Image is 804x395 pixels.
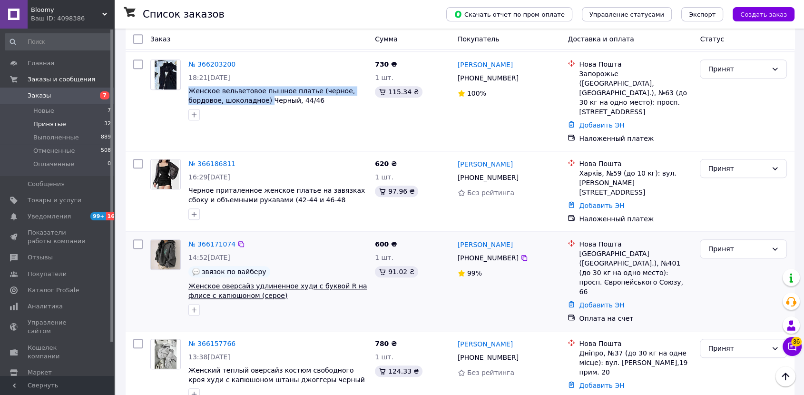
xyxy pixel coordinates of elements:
span: 7 [100,91,109,99]
a: Фото товару [150,239,181,270]
div: Принят [708,244,767,254]
span: Управление сайтом [28,318,88,336]
div: 97.96 ₴ [375,186,418,197]
a: [PERSON_NAME] [458,159,513,169]
a: Черное приталенное женское платье на завязках сбоку и объемными рукавами (42-44 и 46-48 размеры) ... [188,187,365,213]
button: Экспорт [681,7,723,21]
span: Заказ [150,35,170,43]
a: [PERSON_NAME] [458,60,513,69]
span: 99% [467,269,482,277]
a: № 366203200 [188,60,235,68]
span: Отмененные [33,147,75,155]
span: Принятые [33,120,66,128]
span: 1 шт. [375,173,393,181]
span: Главная [28,59,54,68]
a: Добавить ЭН [579,121,624,129]
span: 889 [101,133,111,142]
span: 7 [108,107,111,115]
div: Нова Пошта [579,59,692,69]
a: Добавить ЭН [579,301,624,309]
div: Наложенный платеж [579,214,692,224]
span: Товары и услуги [28,196,81,205]
div: [PHONE_NUMBER] [456,351,520,364]
a: [PERSON_NAME] [458,339,513,349]
div: Нова Пошта [579,339,692,348]
span: 32 [104,120,111,128]
span: Уведомления [28,212,71,221]
div: [PHONE_NUMBER] [456,171,520,184]
div: 124.33 ₴ [375,365,422,377]
span: Каталог ProSale [28,286,79,295]
span: 16:29[DATE] [188,173,230,181]
span: Экспорт [689,11,716,18]
a: Добавить ЭН [579,202,624,209]
span: Скачать отчет по пром-оплате [454,10,565,19]
div: [PHONE_NUMBER] [456,71,520,85]
span: Маркет [28,368,52,377]
span: Покупатель [458,35,500,43]
span: Кошелек компании [28,344,88,361]
button: Наверх [775,366,795,386]
img: Фото товару [155,60,177,89]
a: Добавить ЭН [579,382,624,389]
img: Фото товару [152,159,178,189]
button: Скачать отчет по пром-оплате [446,7,572,21]
a: Создать заказ [723,10,794,18]
div: [PHONE_NUMBER] [456,251,520,265]
span: Статус [700,35,724,43]
span: 99+ [90,212,106,220]
span: Отзывы [28,253,53,262]
span: 620 ₴ [375,160,397,168]
span: 18:21[DATE] [188,74,230,81]
span: 1 шт. [375,254,393,261]
div: Дніпро, №37 (до 30 кг на одне місце): вул. [PERSON_NAME],19 прим. 20 [579,348,692,377]
span: 600 ₴ [375,240,397,248]
a: Фото товару [150,59,181,90]
div: Оплата на счет [579,314,692,323]
h1: Список заказов [143,9,225,20]
span: 508 [101,147,111,155]
div: Нова Пошта [579,159,692,168]
div: 115.34 ₴ [375,86,422,98]
div: Харків, №59 (до 10 кг): вул. [PERSON_NAME][STREET_ADDRESS] [579,168,692,197]
span: Bloomy [31,6,102,14]
span: 14:52[DATE] [188,254,230,261]
span: Без рейтинга [467,189,514,197]
a: Фото товару [150,339,181,369]
span: Покупатели [28,270,67,278]
div: Запорожье ([GEOGRAPHIC_DATA], [GEOGRAPHIC_DATA].), №63 (до 30 кг на одно место): просп. [STREET_A... [579,69,692,117]
span: звязок по вайберу [202,268,266,276]
span: Заказы [28,91,51,100]
a: № 366171074 [188,240,235,248]
a: Фото товару [150,159,181,189]
span: Управление статусами [589,11,664,18]
span: 780 ₴ [375,340,397,347]
span: Показатели работы компании [28,228,88,246]
div: Ваш ID: 4098386 [31,14,114,23]
button: Создать заказ [733,7,794,21]
span: Без рейтинга [467,369,514,376]
span: Женское вельветовое пышное платье (черное, бордовое, шоколадное) Черный, 44/46 [188,87,355,104]
div: Принят [708,64,767,74]
a: Женский теплый оверсайз костюм свободного кроя худи с капюшоном штаны джоггеры черный молочный се... [188,366,365,393]
span: 100% [467,89,486,97]
a: [PERSON_NAME] [458,240,513,249]
span: 1 шт. [375,74,393,81]
img: Фото товару [151,240,180,269]
img: :speech_balloon: [192,268,200,276]
span: Сообщения [28,180,65,188]
span: 36 [791,336,802,346]
div: Принят [708,343,767,354]
span: 1 шт. [375,353,393,361]
span: 0 [108,160,111,168]
span: 730 ₴ [375,60,397,68]
div: [GEOGRAPHIC_DATA] ([GEOGRAPHIC_DATA].), №401 (до 30 кг на одно место): просп. Європейського Союзу... [579,249,692,296]
span: Заказы и сообщения [28,75,95,84]
a: № 366157766 [188,340,235,347]
a: Женское оверсайз удлиненное худи с буквой R на флисе с капюшоном (серое) [188,282,367,299]
span: Аналитика [28,302,63,311]
span: Создать заказ [740,11,787,18]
